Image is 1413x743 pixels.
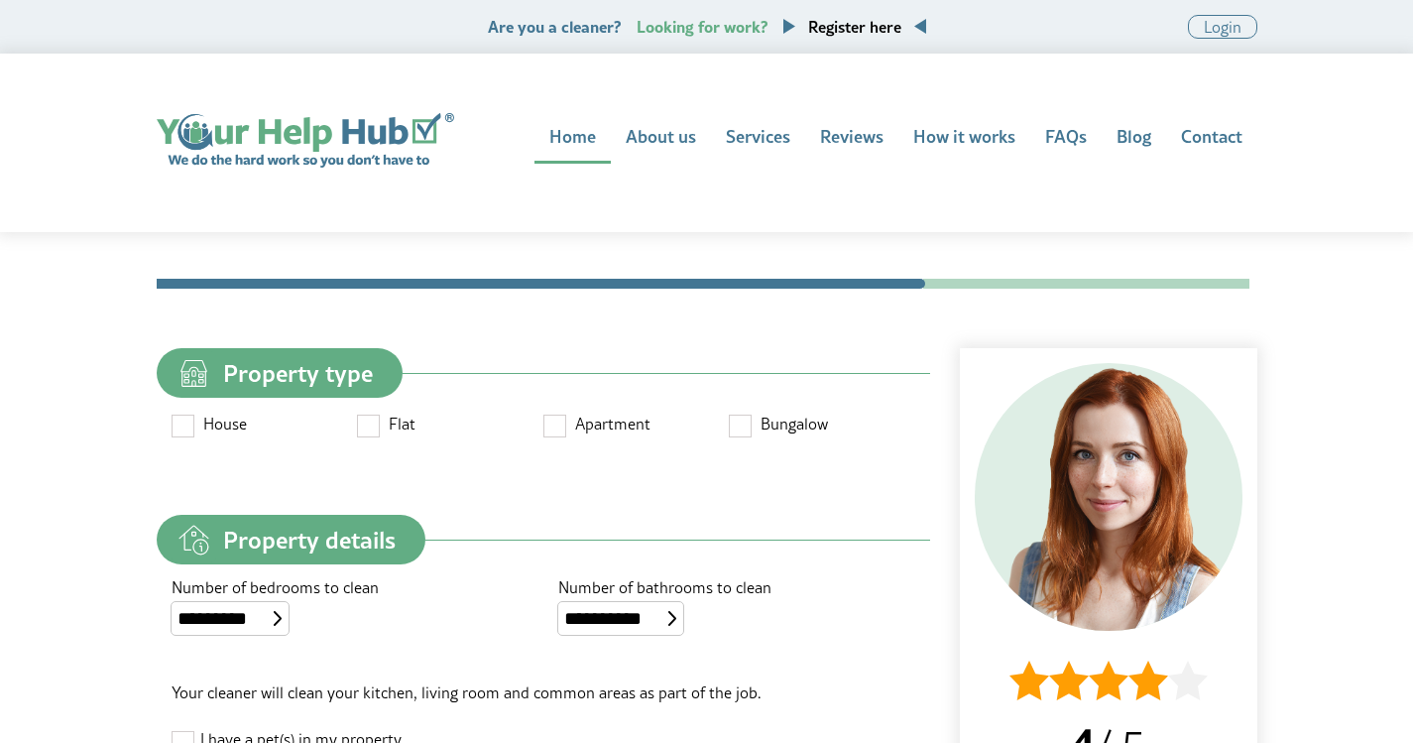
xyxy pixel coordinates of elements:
p: Your cleaner will clean your kitchen, living room and common areas as part of the job. [172,681,915,706]
img: select-box.svg [668,611,677,626]
li: Contractor [1139,279,1249,289]
a: Contact [1166,113,1257,164]
a: Services [711,113,805,164]
li: Quote [815,279,925,289]
img: Your Help Hub logo [157,113,454,169]
p: Are you a cleaner? [488,17,926,36]
a: FAQs [1030,113,1102,164]
label: Apartment [543,413,730,440]
span: Property details [223,528,396,552]
label: Number of bathrooms to clean [558,579,915,595]
a: Login [1188,15,1257,39]
label: Number of bedrooms to clean [172,579,529,595]
a: Blog [1102,113,1166,164]
a: About us [611,113,711,164]
img: property-details.svg [172,518,216,562]
img: select-box.svg [274,611,283,626]
label: Bungalow [729,413,915,440]
a: Reviews [805,113,898,164]
span: Looking for work? [637,15,768,38]
a: Home [157,113,454,169]
img: property-type.svg [172,351,216,396]
li: Contact [157,279,817,289]
label: House [172,413,358,440]
a: How it works [898,113,1030,164]
label: Flat [357,413,543,440]
span: Property type [223,361,373,385]
li: Time [923,279,1033,289]
img: Cleaner 3 [975,363,1242,631]
a: Home [534,113,611,164]
a: Register here [808,15,901,38]
li: Address [1031,279,1141,289]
